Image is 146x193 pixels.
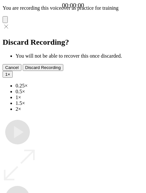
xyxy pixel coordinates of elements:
li: 0.25× [16,83,143,89]
h2: Discard Recording? [3,38,143,47]
li: You will not be able to recover this once discarded. [16,53,143,59]
button: 1× [3,71,13,78]
li: 1× [16,95,143,100]
a: 00:00:00 [62,2,84,9]
button: Cancel [3,64,21,71]
button: Discard Recording [23,64,64,71]
span: 1 [5,72,7,77]
p: You are recording this voiceover as practice for training [3,5,143,11]
li: 1.5× [16,100,143,106]
li: 0.5× [16,89,143,95]
li: 2× [16,106,143,112]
